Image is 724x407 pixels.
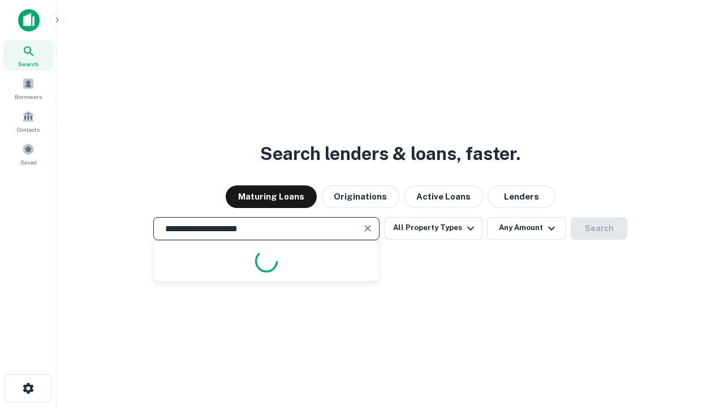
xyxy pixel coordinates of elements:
[667,317,724,371] iframe: Chat Widget
[18,59,38,68] span: Search
[18,9,40,32] img: capitalize-icon.png
[3,40,53,71] a: Search
[226,185,317,208] button: Maturing Loans
[404,185,483,208] button: Active Loans
[360,220,376,236] button: Clear
[260,140,520,167] h3: Search lenders & loans, faster.
[20,158,37,167] span: Saved
[321,185,399,208] button: Originations
[3,138,53,169] a: Saved
[487,217,566,240] button: Any Amount
[384,217,482,240] button: All Property Types
[488,185,555,208] button: Lenders
[3,73,53,103] a: Borrowers
[3,106,53,136] a: Contacts
[15,92,42,101] span: Borrowers
[17,125,40,134] span: Contacts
